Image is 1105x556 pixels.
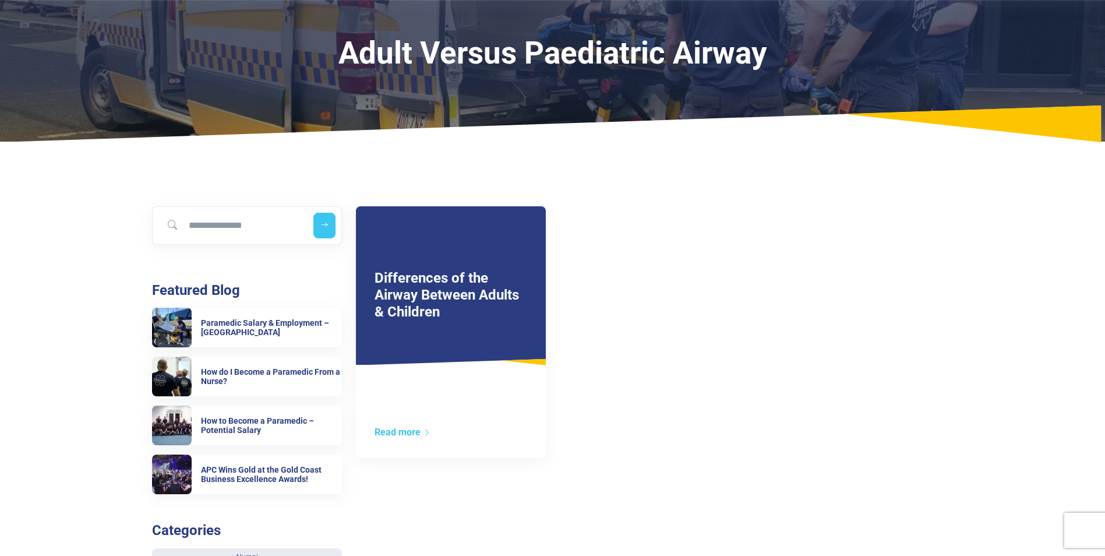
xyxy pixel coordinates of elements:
[152,522,342,539] h3: Categories
[375,270,519,320] a: Differences of the Airway Between Adults & Children
[152,308,342,347] a: Paramedic Salary & Employment – Queensland Paramedic Salary & Employment – [GEOGRAPHIC_DATA]
[152,357,192,396] img: How do I Become a Paramedic From a Nurse?
[152,406,192,445] img: How to Become a Paramedic – Potential Salary
[152,308,192,347] img: Paramedic Salary & Employment – Queensland
[157,213,303,238] input: Search for blog
[252,35,853,72] div: Adult Versus Paediatric Airway
[152,455,192,494] img: APC Wins Gold at the Gold Coast Business Excellence Awards!
[201,465,342,485] h6: APC Wins Gold at the Gold Coast Business Excellence Awards!
[152,406,342,445] a: How to Become a Paramedic – Potential Salary How to Become a Paramedic – Potential Salary
[201,367,342,387] h6: How do I Become a Paramedic From a Nurse?
[201,318,342,338] h6: Paramedic Salary & Employment – [GEOGRAPHIC_DATA]
[152,357,342,396] a: How do I Become a Paramedic From a Nurse? How do I Become a Paramedic From a Nurse?
[201,416,342,436] h6: How to Become a Paramedic – Potential Salary
[375,427,431,438] a: Read more
[152,455,342,494] a: APC Wins Gold at the Gold Coast Business Excellence Awards! APC Wins Gold at the Gold Coast Busin...
[152,282,342,299] h3: Featured Blog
